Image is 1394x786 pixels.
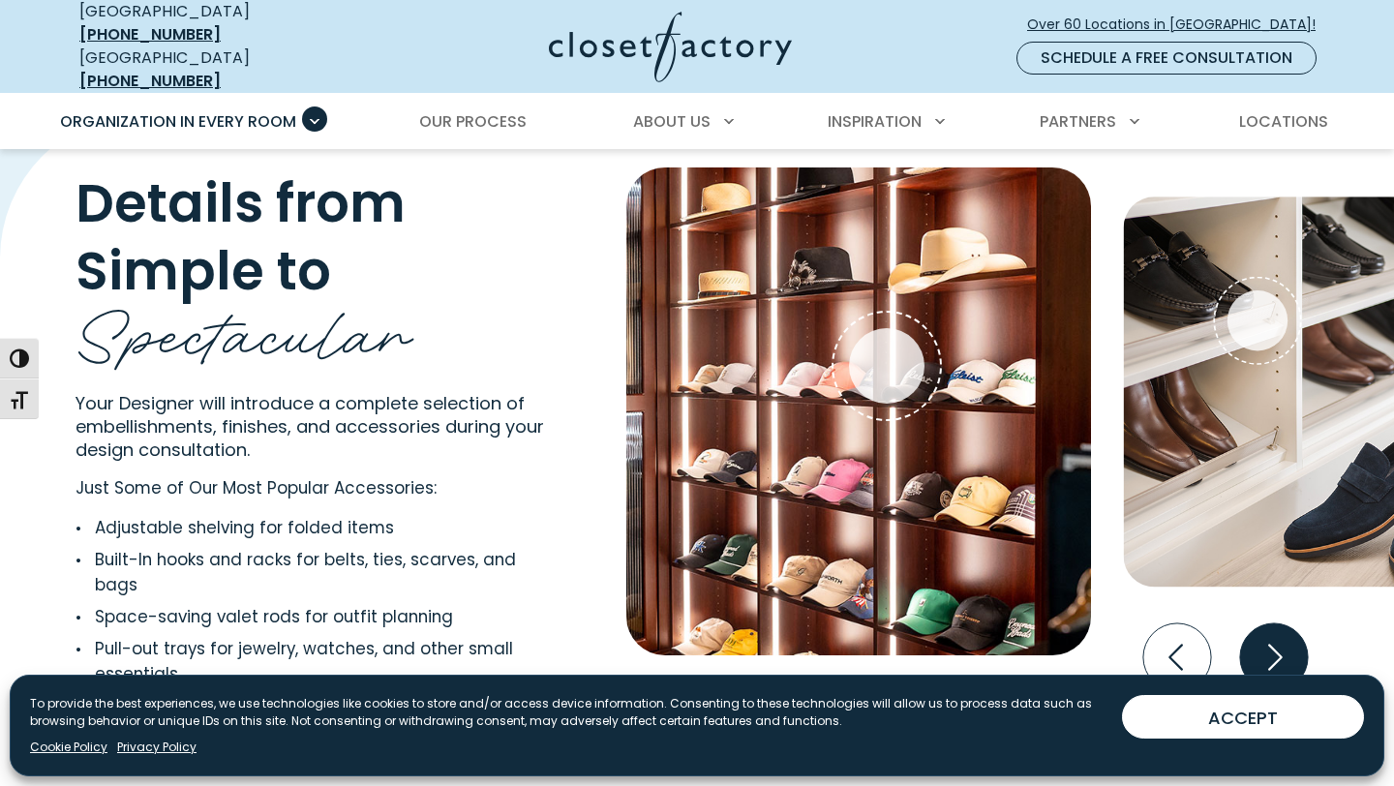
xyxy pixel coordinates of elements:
a: Over 60 Locations in [GEOGRAPHIC_DATA]! [1026,8,1332,42]
a: Privacy Policy [117,739,197,756]
li: Built-In hooks and racks for belts, ties, scarves, and bags [76,548,518,597]
span: Spectacular [76,280,411,378]
li: Pull-out trays for jewelry, watches, and other small essentials [76,637,518,686]
span: Details from [76,166,406,240]
span: Over 60 Locations in [GEOGRAPHIC_DATA]! [1027,15,1331,35]
a: [PHONE_NUMBER] [79,23,221,45]
span: Inspiration [828,110,922,133]
span: Simple to [76,233,331,308]
span: Your Designer will introduce a complete selection of embellishments, finishes, and accessories du... [76,391,544,463]
li: Space-saving valet rods for outfit planning [76,605,518,629]
button: ACCEPT [1122,695,1364,739]
span: Locations [1239,110,1328,133]
a: Schedule a Free Consultation [1016,42,1317,75]
span: Organization in Every Room [60,110,296,133]
a: Cookie Policy [30,739,107,756]
span: Partners [1040,110,1116,133]
li: Adjustable shelving for folded items [76,516,518,540]
span: Our Process [419,110,527,133]
button: Next slide [1232,616,1316,699]
p: Just Some of Our Most Popular Accessories: [76,476,580,500]
button: Previous slide [1136,616,1219,699]
img: LED light strips [626,167,1091,655]
span: About Us [633,110,711,133]
a: [PHONE_NUMBER] [79,70,221,92]
img: Closet Factory Logo [549,12,792,82]
nav: Primary Menu [46,95,1348,149]
p: To provide the best experiences, we use technologies like cookies to store and/or access device i... [30,695,1106,730]
div: [GEOGRAPHIC_DATA] [79,46,360,93]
